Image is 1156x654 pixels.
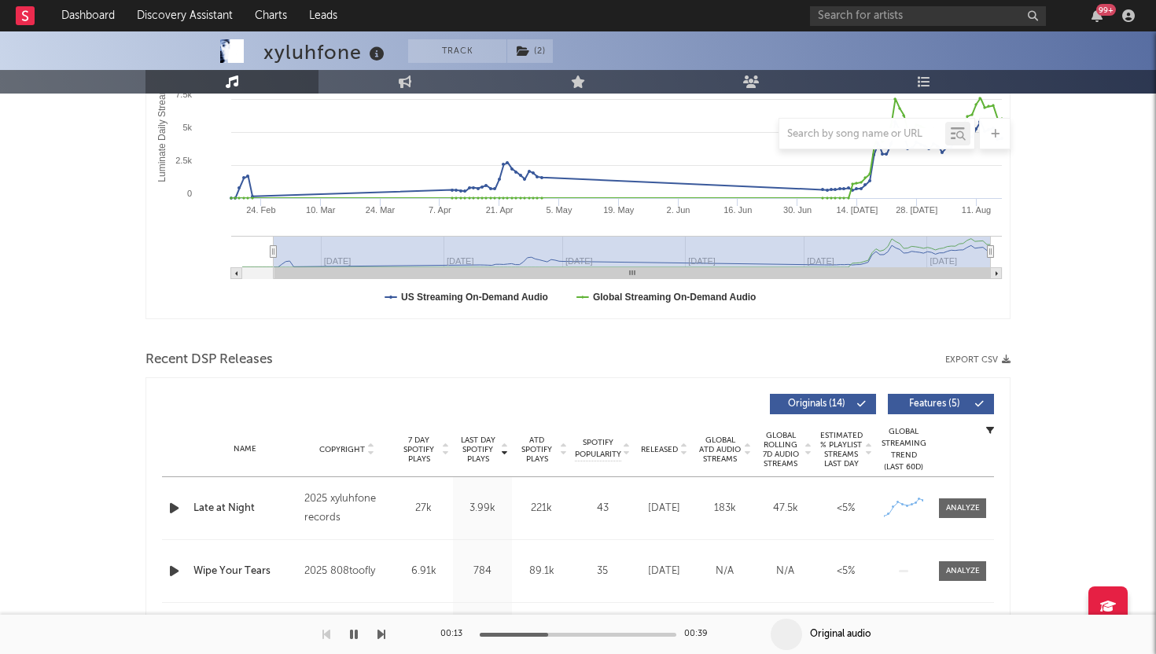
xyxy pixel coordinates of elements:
div: N/A [759,564,812,579]
div: 3.99k [457,501,508,516]
text: 5. May [546,205,572,215]
text: Luminate Daily Streams [156,82,168,182]
div: xyluhfone [263,39,388,65]
svg: Luminate Daily Consumption [146,4,1010,318]
div: 784 [457,564,508,579]
span: Features ( 5 ) [898,399,970,409]
span: Originals ( 14 ) [780,399,852,409]
text: US Streaming On-Demand Audio [401,292,548,303]
div: 183k [698,501,751,516]
button: Originals(14) [770,394,876,414]
input: Search for artists [810,6,1046,26]
div: Global Streaming Trend (Last 60D) [880,426,927,473]
div: 89.1k [516,564,567,579]
div: N/A [698,564,751,579]
a: Wipe Your Tears [193,564,296,579]
text: 10. Mar [306,205,336,215]
button: Export CSV [945,355,1011,365]
div: 35 [575,564,630,579]
span: ATD Spotify Plays [516,435,558,464]
span: Global Rolling 7D Audio Streams [759,431,802,468]
text: 7. Apr [429,205,451,215]
text: 7.5k [175,90,192,99]
a: Late at Night [193,501,296,516]
div: 27k [398,501,449,516]
span: Recent DSP Releases [145,351,273,369]
input: Search by song name or URL [779,128,945,141]
div: [DATE] [638,501,690,516]
div: 00:13 [440,625,472,644]
text: 2. Jun [667,205,690,215]
text: 14. [DATE] [836,205,878,215]
text: 0 [187,189,192,198]
div: 2025 xyluhfone records [304,490,390,527]
div: <5% [819,564,872,579]
span: Last Day Spotify Plays [457,435,499,464]
span: Global ATD Audio Streams [698,435,742,464]
text: 24. Feb [246,205,275,215]
text: 11. Aug [962,205,991,215]
text: 16. Jun [723,205,752,215]
text: Global Streaming On-Demand Audio [593,292,757,303]
div: 221k [516,501,567,516]
div: 2025 808toofly [304,562,390,581]
div: <5% [819,501,872,516]
text: 24. Mar [366,205,396,215]
span: Spotify Popularity [575,437,621,461]
span: ( 2 ) [506,39,554,63]
span: Copyright [319,445,365,454]
text: 19. May [603,205,635,215]
span: Released [641,445,678,454]
button: Track [408,39,506,63]
text: 28. [DATE] [896,205,937,215]
div: 43 [575,501,630,516]
div: 00:39 [684,625,716,644]
button: 99+ [1092,9,1103,22]
span: 7 Day Spotify Plays [398,435,440,464]
text: 2.5k [175,156,192,165]
button: Features(5) [888,394,994,414]
button: (2) [507,39,553,63]
div: Original audio [810,627,871,641]
text: 21. Apr [486,205,514,215]
div: 6.91k [398,564,449,579]
span: Estimated % Playlist Streams Last Day [819,431,863,468]
div: Name [193,443,296,455]
div: [DATE] [638,564,690,579]
text: 30. Jun [783,205,812,215]
div: 99 + [1096,4,1116,16]
div: 47.5k [759,501,812,516]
